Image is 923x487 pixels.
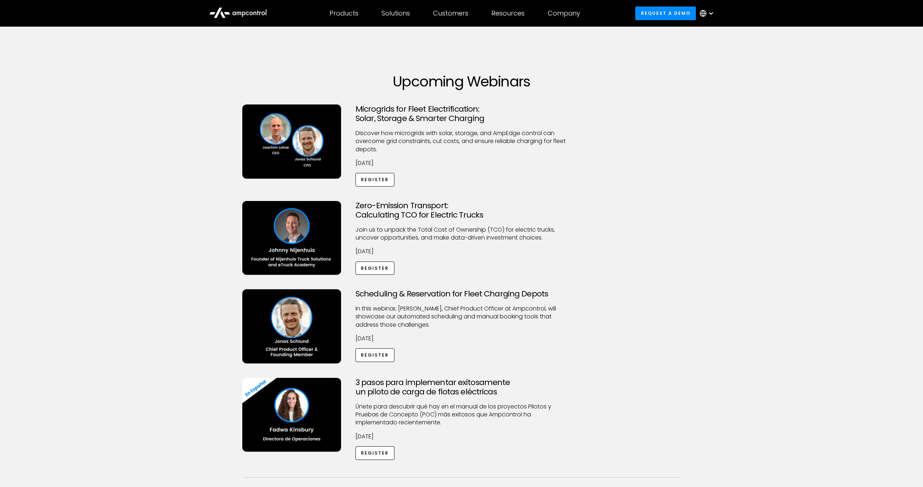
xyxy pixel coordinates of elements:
div: Products [330,9,358,17]
a: Register [355,262,394,275]
div: Resources [491,9,525,17]
h3: 3 pasos para implementar exitosamente un piloto de carga de flotas eléctricas [355,378,568,397]
div: Customers [433,9,468,17]
p: Join us to unpack the Total Cost of Ownership (TCO) for electric trucks, uncover opportunities, a... [355,226,568,242]
h3: Scheduling & Reservation for Fleet Charging Depots [355,289,568,299]
p: ​In this webinar, [PERSON_NAME], Chief Product Officer at Ampcontrol, will showcase our automated... [355,305,568,329]
p: [DATE] [355,159,568,167]
div: Solutions [381,9,410,17]
p: [DATE] [355,247,568,255]
div: Company [548,9,580,17]
h3: Microgrids for Fleet Electrification: Solar, Storage & Smarter Charging [355,104,568,124]
a: Request a demo [635,6,696,20]
h3: Zero-Emission Transport: Calculating TCO for Electric Trucks [355,201,568,220]
p: [DATE] [355,433,568,441]
h1: Upcoming Webinars [242,73,681,90]
p: Discover how microgrids with solar, storage, and AmpEdge control can overcome grid constraints, c... [355,129,568,153]
a: Register [355,173,394,186]
a: Register [355,348,394,362]
a: Register [355,446,394,460]
p: [DATE] [355,335,568,343]
p: Únete para descubrir qué hay en el manual de los proyectos Pilotos y Pruebas de Concepto (POC) má... [355,403,568,427]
